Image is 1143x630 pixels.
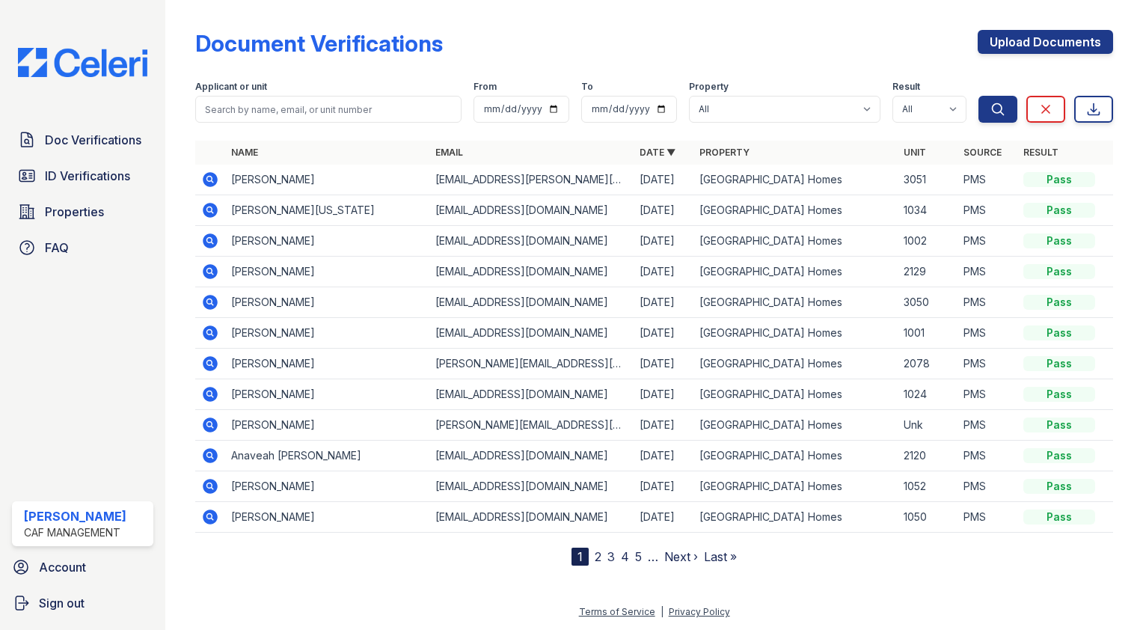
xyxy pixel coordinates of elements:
[429,287,634,318] td: [EMAIL_ADDRESS][DOMAIN_NAME]
[898,379,957,410] td: 1024
[429,471,634,502] td: [EMAIL_ADDRESS][DOMAIN_NAME]
[1023,448,1095,463] div: Pass
[898,441,957,471] td: 2120
[689,81,729,93] label: Property
[957,318,1017,349] td: PMS
[24,507,126,525] div: [PERSON_NAME]
[12,125,153,155] a: Doc Verifications
[45,239,69,257] span: FAQ
[1023,295,1095,310] div: Pass
[225,502,429,533] td: [PERSON_NAME]
[693,441,898,471] td: [GEOGRAPHIC_DATA] Homes
[6,552,159,582] a: Account
[898,195,957,226] td: 1034
[963,147,1002,158] a: Source
[225,471,429,502] td: [PERSON_NAME]
[6,48,159,77] img: CE_Logo_Blue-a8612792a0a2168367f1c8372b55b34899dd931a85d93a1a3d3e32e68fde9ad4.png
[634,502,693,533] td: [DATE]
[45,203,104,221] span: Properties
[429,226,634,257] td: [EMAIL_ADDRESS][DOMAIN_NAME]
[1023,233,1095,248] div: Pass
[634,226,693,257] td: [DATE]
[898,318,957,349] td: 1001
[957,410,1017,441] td: PMS
[195,81,267,93] label: Applicant or unit
[978,30,1113,54] a: Upload Documents
[634,379,693,410] td: [DATE]
[957,257,1017,287] td: PMS
[429,257,634,287] td: [EMAIL_ADDRESS][DOMAIN_NAME]
[225,349,429,379] td: [PERSON_NAME]
[904,147,926,158] a: Unit
[225,165,429,195] td: [PERSON_NAME]
[957,471,1017,502] td: PMS
[39,594,85,612] span: Sign out
[581,81,593,93] label: To
[898,165,957,195] td: 3051
[474,81,497,93] label: From
[1023,203,1095,218] div: Pass
[1023,387,1095,402] div: Pass
[45,167,130,185] span: ID Verifications
[648,548,658,566] span: …
[429,165,634,195] td: [EMAIL_ADDRESS][PERSON_NAME][DOMAIN_NAME]
[39,558,86,576] span: Account
[429,318,634,349] td: [EMAIL_ADDRESS][DOMAIN_NAME]
[664,549,698,564] a: Next ›
[225,287,429,318] td: [PERSON_NAME]
[669,606,730,617] a: Privacy Policy
[195,30,443,57] div: Document Verifications
[429,502,634,533] td: [EMAIL_ADDRESS][DOMAIN_NAME]
[892,81,920,93] label: Result
[1023,510,1095,525] div: Pass
[693,165,898,195] td: [GEOGRAPHIC_DATA] Homes
[693,318,898,349] td: [GEOGRAPHIC_DATA] Homes
[595,549,601,564] a: 2
[429,410,634,441] td: [PERSON_NAME][EMAIL_ADDRESS][PERSON_NAME][DOMAIN_NAME]
[429,379,634,410] td: [EMAIL_ADDRESS][DOMAIN_NAME]
[634,410,693,441] td: [DATE]
[621,549,629,564] a: 4
[12,161,153,191] a: ID Verifications
[957,287,1017,318] td: PMS
[693,471,898,502] td: [GEOGRAPHIC_DATA] Homes
[693,195,898,226] td: [GEOGRAPHIC_DATA] Homes
[693,349,898,379] td: [GEOGRAPHIC_DATA] Homes
[957,349,1017,379] td: PMS
[898,349,957,379] td: 2078
[898,502,957,533] td: 1050
[957,195,1017,226] td: PMS
[571,548,589,566] div: 1
[607,549,615,564] a: 3
[225,195,429,226] td: [PERSON_NAME][US_STATE]
[693,410,898,441] td: [GEOGRAPHIC_DATA] Homes
[195,96,462,123] input: Search by name, email, or unit number
[429,195,634,226] td: [EMAIL_ADDRESS][DOMAIN_NAME]
[898,471,957,502] td: 1052
[6,588,159,618] a: Sign out
[225,318,429,349] td: [PERSON_NAME]
[898,410,957,441] td: Unk
[1023,147,1058,158] a: Result
[1023,325,1095,340] div: Pass
[693,257,898,287] td: [GEOGRAPHIC_DATA] Homes
[225,257,429,287] td: [PERSON_NAME]
[225,226,429,257] td: [PERSON_NAME]
[225,410,429,441] td: [PERSON_NAME]
[693,287,898,318] td: [GEOGRAPHIC_DATA] Homes
[957,226,1017,257] td: PMS
[12,233,153,263] a: FAQ
[634,195,693,226] td: [DATE]
[1023,418,1095,432] div: Pass
[661,606,664,617] div: |
[634,165,693,195] td: [DATE]
[429,441,634,471] td: [EMAIL_ADDRESS][DOMAIN_NAME]
[704,549,737,564] a: Last »
[24,525,126,540] div: CAF Management
[634,287,693,318] td: [DATE]
[957,502,1017,533] td: PMS
[898,287,957,318] td: 3050
[1023,356,1095,371] div: Pass
[699,147,750,158] a: Property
